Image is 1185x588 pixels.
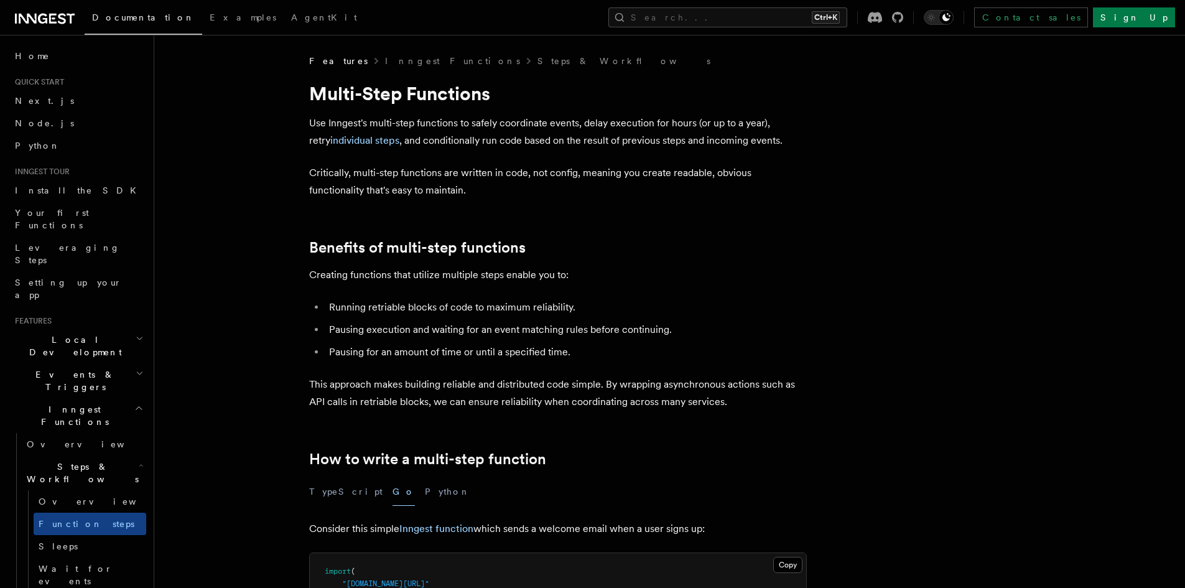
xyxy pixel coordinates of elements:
[309,114,807,149] p: Use Inngest's multi-step functions to safely coordinate events, delay execution for hours (or up ...
[309,450,546,468] a: How to write a multi-step function
[537,55,710,67] a: Steps & Workflows
[309,376,807,411] p: This approach makes building reliable and distributed code simple. By wrapping asynchronous actio...
[10,403,134,428] span: Inngest Functions
[330,134,399,146] a: individual steps
[15,208,89,230] span: Your first Functions
[10,45,146,67] a: Home
[10,134,146,157] a: Python
[325,321,807,338] li: Pausing execution and waiting for an event matching rules before continuing.
[10,271,146,306] a: Setting up your app
[39,519,134,529] span: Function steps
[10,316,52,326] span: Features
[210,12,276,22] span: Examples
[1093,7,1175,27] a: Sign Up
[309,82,807,105] h1: Multi-Step Functions
[27,439,155,449] span: Overview
[15,185,144,195] span: Install the SDK
[325,299,807,316] li: Running retriable blocks of code to maximum reliability.
[399,523,473,534] a: Inngest function
[773,557,802,573] button: Copy
[10,398,146,433] button: Inngest Functions
[291,12,357,22] span: AgentKit
[325,343,807,361] li: Pausing for an amount of time or until a specified time.
[10,236,146,271] a: Leveraging Steps
[202,4,284,34] a: Examples
[342,579,429,588] span: "[DOMAIN_NAME][URL]"
[974,7,1088,27] a: Contact sales
[309,55,368,67] span: Features
[10,368,136,393] span: Events & Triggers
[39,497,167,506] span: Overview
[309,520,807,538] p: Consider this simple which sends a welcome email when a user signs up:
[351,567,355,576] span: (
[22,433,146,455] a: Overview
[608,7,847,27] button: Search...Ctrl+K
[85,4,202,35] a: Documentation
[393,478,415,506] button: Go
[15,141,60,151] span: Python
[10,77,64,87] span: Quick start
[15,96,74,106] span: Next.js
[309,266,807,284] p: Creating functions that utilize multiple steps enable you to:
[15,278,122,300] span: Setting up your app
[10,112,146,134] a: Node.js
[924,10,954,25] button: Toggle dark mode
[325,567,351,576] span: import
[284,4,365,34] a: AgentKit
[22,460,139,485] span: Steps & Workflows
[15,118,74,128] span: Node.js
[92,12,195,22] span: Documentation
[812,11,840,24] kbd: Ctrl+K
[10,329,146,363] button: Local Development
[10,363,146,398] button: Events & Triggers
[309,239,526,256] a: Benefits of multi-step functions
[39,564,113,586] span: Wait for events
[22,455,146,490] button: Steps & Workflows
[34,535,146,558] a: Sleeps
[34,513,146,535] a: Function steps
[15,243,120,265] span: Leveraging Steps
[15,50,50,62] span: Home
[10,90,146,112] a: Next.js
[425,478,470,506] button: Python
[10,202,146,236] a: Your first Functions
[10,167,70,177] span: Inngest tour
[10,334,136,358] span: Local Development
[34,490,146,513] a: Overview
[385,55,520,67] a: Inngest Functions
[309,478,383,506] button: TypeScript
[10,179,146,202] a: Install the SDK
[309,164,807,199] p: Critically, multi-step functions are written in code, not config, meaning you create readable, ob...
[39,541,78,551] span: Sleeps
